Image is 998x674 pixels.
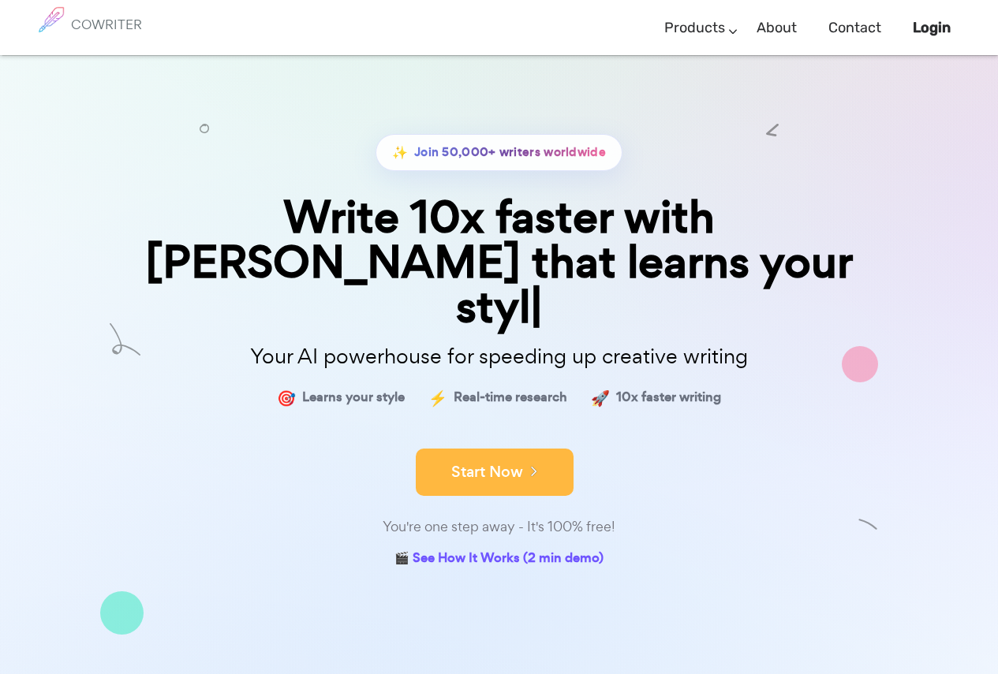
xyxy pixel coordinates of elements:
div: You're one step away - It's 100% free! [105,516,894,538]
button: Start Now [416,449,574,496]
span: 🎯 [277,386,296,409]
b: Login [913,19,951,36]
a: Login [913,5,951,51]
a: 🎬 See How It Works (2 min demo) [394,547,604,572]
span: Join 50,000+ writers worldwide [414,141,606,164]
span: 🚀 [591,386,610,409]
a: Contact [828,5,881,51]
span: Real-time research [454,386,567,409]
a: About [757,5,797,51]
h6: COWRITER [71,17,142,32]
span: 10x faster writing [616,386,721,409]
div: Write 10x faster with [PERSON_NAME] that learns your styl [105,195,894,330]
span: ⚡ [428,386,447,409]
p: Your AI powerhouse for speeding up creative writing [105,340,894,374]
a: Products [664,5,725,51]
img: shape [100,591,144,635]
span: ✨ [392,141,408,164]
span: Learns your style [302,386,405,409]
